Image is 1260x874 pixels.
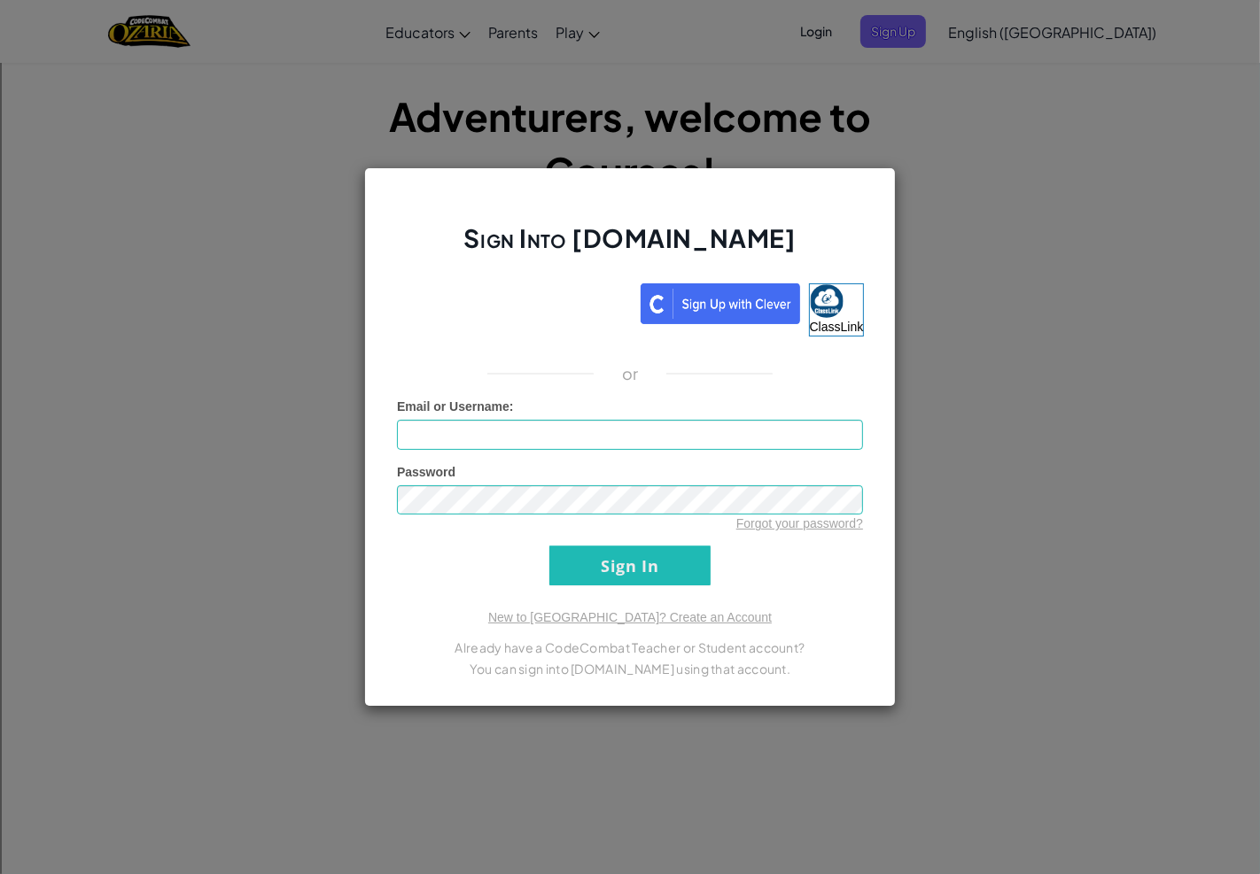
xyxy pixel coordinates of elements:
[7,58,1253,73] div: Sort New > Old
[549,545,711,585] input: Sign In
[397,399,509,414] span: Email or Username
[387,282,641,321] iframe: Sign in with Google Button
[7,73,1253,89] div: Move To ...
[7,105,1253,121] div: Options
[810,284,844,318] img: classlink-logo-small.png
[7,42,1253,58] div: Sort A > Z
[7,7,370,23] div: Home
[622,363,639,384] p: or
[397,637,863,658] p: Already have a CodeCombat Teacher or Student account?
[7,121,1253,137] div: Sign out
[736,516,863,530] a: Forgot your password?
[810,320,864,334] span: ClassLink
[488,610,772,624] a: New to [GEOGRAPHIC_DATA]? Create an Account
[397,221,863,273] h2: Sign Into [DOMAIN_NAME]
[397,465,455,479] span: Password
[7,89,1253,105] div: Delete
[397,658,863,679] p: You can sign into [DOMAIN_NAME] using that account.
[397,398,514,415] label: :
[7,23,164,42] input: Search outlines
[641,283,800,324] img: clever_sso_button@2x.png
